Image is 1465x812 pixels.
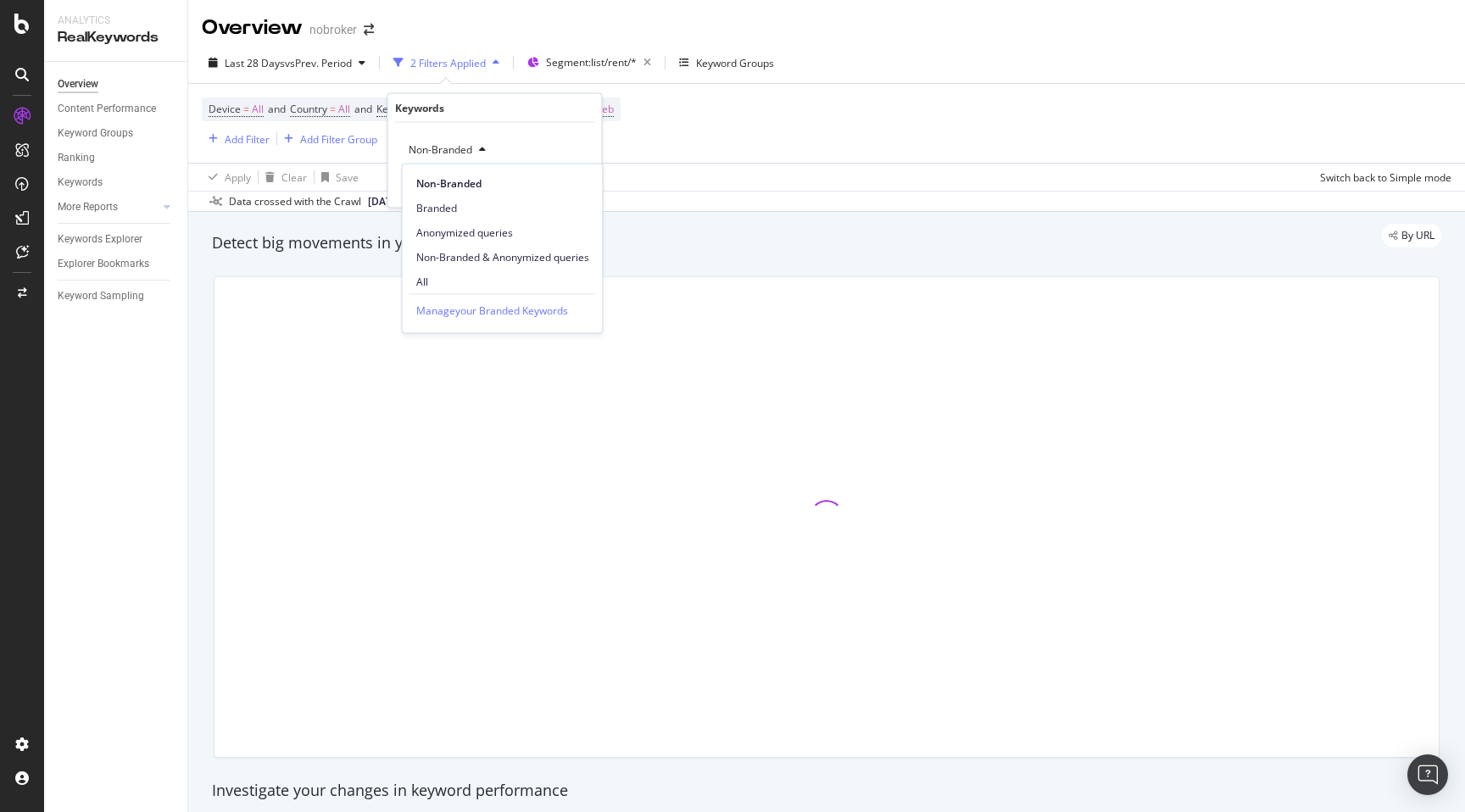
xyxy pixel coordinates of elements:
div: Data crossed with the Crawl [229,194,361,209]
div: Keywords Explorer [58,231,142,248]
span: By URL [1401,231,1434,241]
div: Open Intercom Messenger [1407,754,1448,795]
a: Keyword Groups [58,125,175,142]
span: Branded [416,200,589,215]
div: arrow-right-arrow-left [364,24,374,36]
div: Overview [58,75,98,93]
div: Overview [202,14,303,42]
div: Keywords [58,174,103,192]
span: All [416,274,589,289]
span: Web [593,97,614,121]
span: Non-Branded [416,175,589,191]
div: nobroker [309,21,357,38]
div: Ranking [58,149,95,167]
a: Explorer Bookmarks [58,255,175,273]
div: Analytics [58,14,174,28]
button: Apply [202,164,251,191]
button: Segment:list/rent/* [521,49,658,76]
div: More Reports [58,198,118,216]
span: Last 28 Days [225,56,285,70]
div: Keywords [395,101,444,115]
span: Anonymized queries [416,225,589,240]
a: Manageyour Branded Keywords [416,302,568,320]
button: Save [315,164,359,191]
button: Cancel [395,177,448,194]
span: Segment: list/rent/* [546,55,637,70]
span: = [330,102,336,116]
span: Device [209,102,241,116]
button: [DATE] [361,192,421,212]
div: Save [336,170,359,185]
a: Keyword Sampling [58,287,175,305]
span: Keywords [376,102,422,116]
div: Investigate your changes in keyword performance [212,780,1441,802]
div: Add Filter [225,132,270,147]
button: Non-Branded [402,136,493,164]
div: Explorer Bookmarks [58,255,149,273]
span: All [338,97,350,121]
div: Keyword Groups [696,56,774,70]
a: Content Performance [58,100,175,118]
div: legacy label [1382,224,1441,247]
div: 2 Filters Applied [410,56,486,70]
a: More Reports [58,198,159,216]
a: Keywords [58,174,175,192]
span: Non-Branded & Anonymized queries [416,249,589,264]
button: Keyword Groups [672,49,781,76]
span: 2025 Aug. 4th [368,194,401,209]
button: Last 28 DaysvsPrev. Period [202,49,372,76]
span: and [354,102,372,116]
span: Non-Branded [402,142,472,157]
button: Add Filter [202,129,270,149]
button: Add Filter Group [277,129,377,149]
a: Keywords Explorer [58,231,175,248]
div: Apply [225,170,251,185]
div: Content Performance [58,100,156,118]
a: Overview [58,75,175,93]
div: Keyword Sampling [58,287,144,305]
button: Switch back to Simple mode [1313,164,1451,191]
span: All [252,97,264,121]
div: Keyword Groups [58,125,133,142]
div: Add Filter Group [300,132,377,147]
div: Clear [281,170,307,185]
span: = [243,102,249,116]
span: and [268,102,286,116]
div: RealKeywords [58,28,174,47]
a: Ranking [58,149,175,167]
span: Country [290,102,327,116]
button: 2 Filters Applied [387,49,506,76]
div: Manage your Branded Keywords [416,302,568,320]
button: Clear [259,164,307,191]
div: Switch back to Simple mode [1320,170,1451,185]
span: vs Prev. Period [285,56,352,70]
